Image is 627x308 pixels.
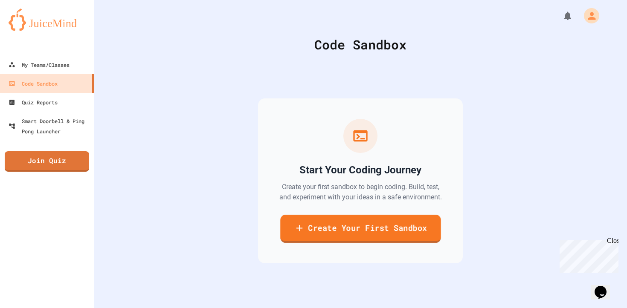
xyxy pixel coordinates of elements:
[547,9,575,23] div: My Notifications
[115,35,606,54] div: Code Sandbox
[3,3,59,54] div: Chat with us now!Close
[575,6,601,26] div: My Account
[556,237,618,273] iframe: chat widget
[9,60,70,70] div: My Teams/Classes
[9,78,58,89] div: Code Sandbox
[9,9,85,31] img: logo-orange.svg
[9,116,90,136] div: Smart Doorbell & Ping Pong Launcher
[591,274,618,299] iframe: chat widget
[5,151,89,172] a: Join Quiz
[299,163,421,177] h2: Start Your Coding Journey
[279,182,442,202] p: Create your first sandbox to begin coding. Build, test, and experiment with your ideas in a safe ...
[9,97,58,107] div: Quiz Reports
[280,215,441,243] a: Create Your First Sandbox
